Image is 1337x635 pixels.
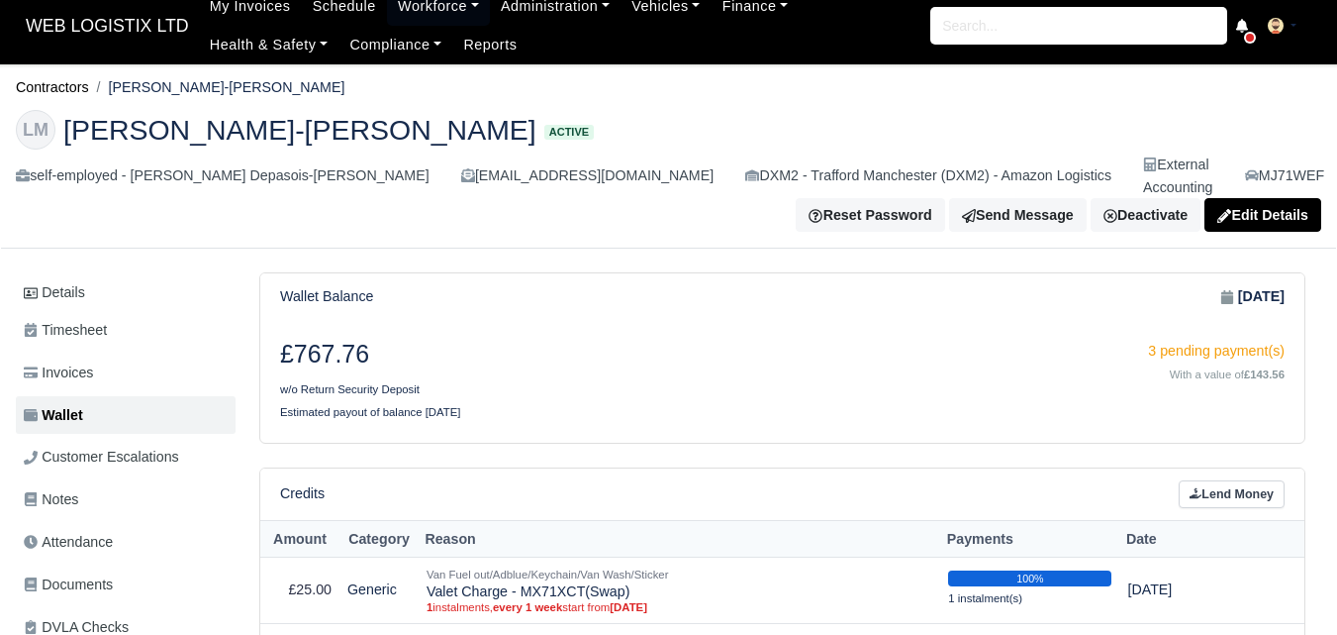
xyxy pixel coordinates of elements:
input: Search... [930,7,1227,45]
a: MJ71WEF [1245,164,1325,187]
td: £25.00 [260,557,339,623]
a: Send Message [949,198,1087,232]
small: instalments, start from [427,600,932,614]
span: [PERSON_NAME]-[PERSON_NAME] [63,116,536,144]
strong: [DATE] [610,601,647,613]
a: Wallet [16,396,236,435]
a: Reports [452,26,527,64]
iframe: Chat Widget [1238,540,1337,635]
div: 3 pending payment(s) [798,340,1286,363]
span: Wallet [24,404,83,427]
a: Edit Details [1204,198,1321,232]
span: Timesheet [24,319,107,342]
strong: every 1 week [493,601,562,613]
small: 1 instalment(s) [948,592,1022,604]
a: Contractors [16,79,89,95]
span: Active [544,125,594,140]
small: With a value of [1170,369,1285,380]
a: Timesheet [16,311,236,350]
h3: £767.76 [280,340,768,370]
a: WEB LOGISTIX LTD [16,7,199,46]
span: Invoices [24,362,93,384]
a: Attendance [16,523,236,562]
th: Category [339,521,419,558]
a: Customer Escalations [16,438,236,476]
li: [PERSON_NAME]-[PERSON_NAME] [89,76,345,99]
a: Documents [16,566,236,604]
span: Notes [24,488,78,511]
div: LM [16,110,55,150]
div: [EMAIL_ADDRESS][DOMAIN_NAME] [461,164,714,187]
strong: [DATE] [1238,285,1285,308]
span: WEB LOGISTIX LTD [16,6,199,46]
strong: 1 [427,601,432,613]
td: Generic [339,557,419,623]
span: Attendance [24,531,113,554]
a: Notes [16,480,236,519]
th: Reason [419,521,940,558]
span: Documents [24,574,113,596]
a: Health & Safety [199,26,339,64]
th: Payments [940,521,1119,558]
div: self-employed - [PERSON_NAME] Depasois-[PERSON_NAME] [16,164,430,187]
a: Invoices [16,354,236,392]
a: Lend Money [1179,480,1285,509]
div: Leon Depasois-Mike [1,94,1336,250]
span: Customer Escalations [24,446,179,469]
small: Van Fuel out/Adblue/Keychain/Van Wash/Sticker [427,569,668,581]
a: Deactivate [1091,198,1200,232]
small: w/o Return Security Deposit [280,383,420,395]
th: Date [1119,521,1248,558]
td: [DATE] [1119,557,1248,623]
a: Details [16,274,236,311]
td: Valet Charge - MX71XCT(Swap) [419,557,940,623]
h6: Credits [280,485,325,502]
div: External Accounting [1143,154,1212,199]
div: 100% [948,571,1111,586]
div: DXM2 - Trafford Manchester (DXM2) - Amazon Logistics [745,164,1111,187]
th: Amount [260,521,339,558]
a: Compliance [338,26,452,64]
button: Reset Password [796,198,944,232]
strong: £143.56 [1244,369,1285,380]
h6: Wallet Balance [280,288,373,305]
small: Estimated payout of balance [DATE] [280,406,461,418]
